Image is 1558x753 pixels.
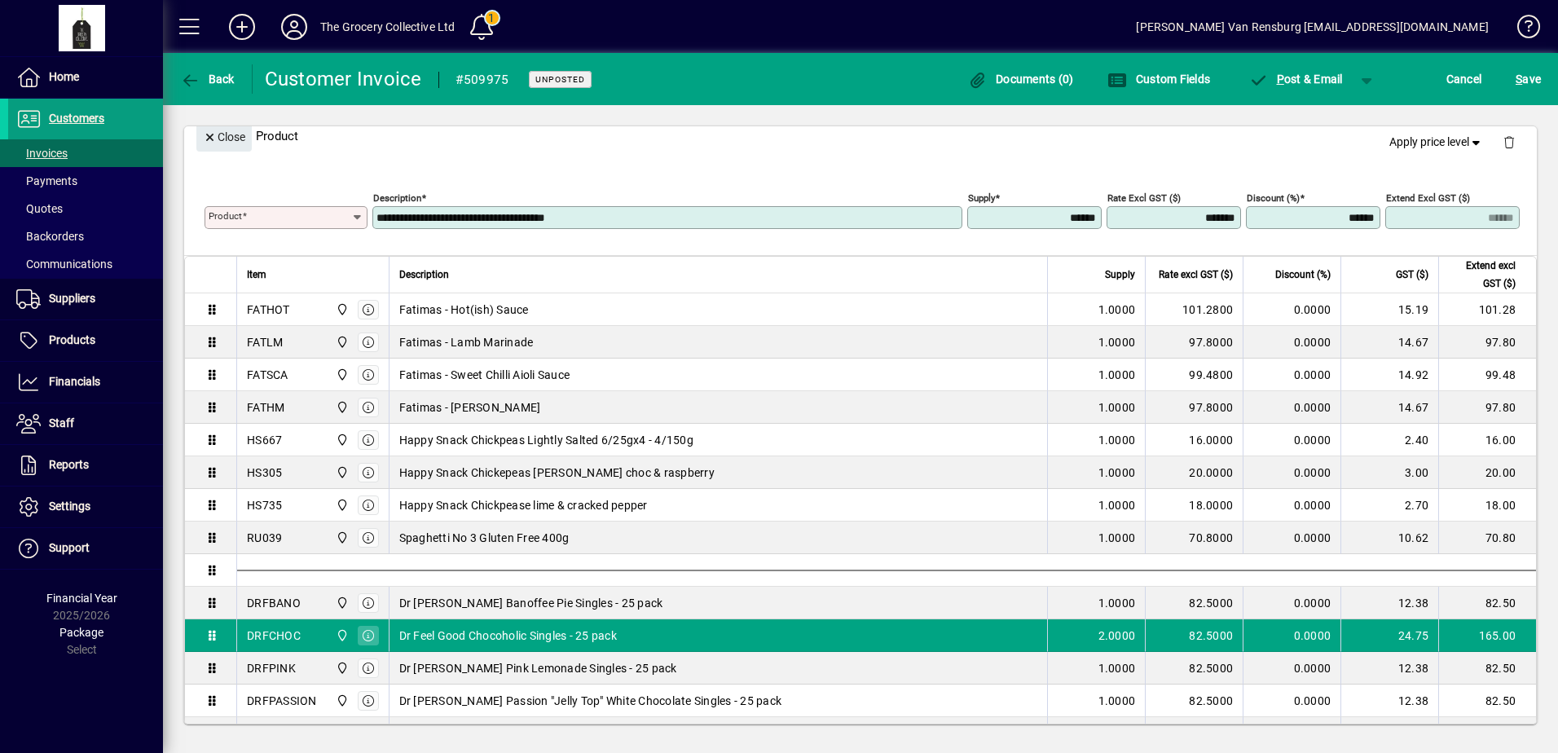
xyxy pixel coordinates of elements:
[8,139,163,167] a: Invoices
[399,367,570,383] span: Fatimas - Sweet Chilli Aioli Sauce
[49,112,104,125] span: Customers
[373,192,421,204] mat-label: Description
[16,230,84,243] span: Backorders
[1512,64,1545,94] button: Save
[1243,522,1340,554] td: 0.0000
[1243,326,1340,359] td: 0.0000
[399,465,715,481] span: Happy Snack Chickepeas [PERSON_NAME] choc & raspberry
[16,174,77,187] span: Payments
[247,465,282,481] div: HS305
[1098,595,1136,611] span: 1.0000
[247,367,288,383] div: FATSCA
[1275,266,1331,284] span: Discount (%)
[1449,257,1516,293] span: Extend excl GST ($)
[399,399,541,416] span: Fatimas - [PERSON_NAME]
[1155,660,1233,676] div: 82.5000
[1248,73,1343,86] span: ost & Email
[1136,14,1489,40] div: [PERSON_NAME] Van Rensburg [EMAIL_ADDRESS][DOMAIN_NAME]
[192,129,256,143] app-page-header-button: Close
[1442,64,1486,94] button: Cancel
[1389,134,1484,151] span: Apply price level
[49,541,90,554] span: Support
[1438,326,1536,359] td: 97.80
[1340,391,1438,424] td: 14.67
[8,362,163,403] a: Financials
[1155,627,1233,644] div: 82.5000
[1243,456,1340,489] td: 0.0000
[1243,489,1340,522] td: 0.0000
[8,445,163,486] a: Reports
[1340,359,1438,391] td: 14.92
[1340,717,1438,750] td: 5.10
[1243,717,1340,750] td: 0.0000
[247,302,290,318] div: FATHOT
[1438,391,1536,424] td: 97.80
[332,464,350,482] span: 4/75 Apollo Drive
[59,626,103,639] span: Package
[399,334,534,350] span: Fatimas - Lamb Marinade
[247,660,296,676] div: DRFPINK
[176,64,239,94] button: Back
[1098,693,1136,709] span: 1.0000
[1098,432,1136,448] span: 1.0000
[1155,334,1233,350] div: 97.8000
[332,431,350,449] span: 4/75 Apollo Drive
[1098,367,1136,383] span: 1.0000
[247,497,282,513] div: HS735
[247,595,301,611] div: DRFBANO
[1155,693,1233,709] div: 82.5000
[1159,266,1233,284] span: Rate excl GST ($)
[1243,652,1340,685] td: 0.0000
[1243,391,1340,424] td: 0.0000
[203,124,245,151] span: Close
[1155,399,1233,416] div: 97.8000
[1107,192,1181,204] mat-label: Rate excl GST ($)
[1438,489,1536,522] td: 18.00
[1105,266,1135,284] span: Supply
[1438,293,1536,326] td: 101.28
[49,500,90,513] span: Settings
[1155,530,1233,546] div: 70.8000
[1438,685,1536,717] td: 82.50
[332,399,350,416] span: 4/75 Apollo Drive
[1243,424,1340,456] td: 0.0000
[1340,587,1438,619] td: 12.38
[247,530,282,546] div: RU039
[247,399,284,416] div: FATHM
[399,530,570,546] span: Spaghetti No 3 Gluten Free 400g
[1505,3,1538,56] a: Knowledge Base
[1155,302,1233,318] div: 101.2800
[1340,326,1438,359] td: 14.67
[1098,302,1136,318] span: 1.0000
[399,627,617,644] span: Dr Feel Good Chocoholic Singles - 25 pack
[968,192,995,204] mat-label: Supply
[1438,619,1536,652] td: 165.00
[1516,73,1522,86] span: S
[1247,192,1300,204] mat-label: Discount (%)
[535,74,585,85] span: Unposted
[332,627,350,645] span: 4/75 Apollo Drive
[16,258,112,271] span: Communications
[1340,522,1438,554] td: 10.62
[247,266,266,284] span: Item
[8,250,163,278] a: Communications
[1103,64,1214,94] button: Custom Fields
[1383,128,1490,157] button: Apply price level
[49,375,100,388] span: Financials
[332,366,350,384] span: 4/75 Apollo Drive
[247,693,317,709] div: DRFPASSION
[46,592,117,605] span: Financial Year
[1516,66,1541,92] span: ave
[399,432,693,448] span: Happy Snack Chickpeas Lightly Salted 6/25gx4 - 4/150g
[247,627,301,644] div: DRFCHOC
[180,73,235,86] span: Back
[1155,465,1233,481] div: 20.0000
[332,594,350,612] span: 4/75 Apollo Drive
[1490,134,1529,149] app-page-header-button: Delete
[1098,334,1136,350] span: 1.0000
[964,64,1078,94] button: Documents (0)
[456,67,509,93] div: #509975
[332,301,350,319] span: 4/75 Apollo Drive
[1098,497,1136,513] span: 1.0000
[1438,359,1536,391] td: 99.48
